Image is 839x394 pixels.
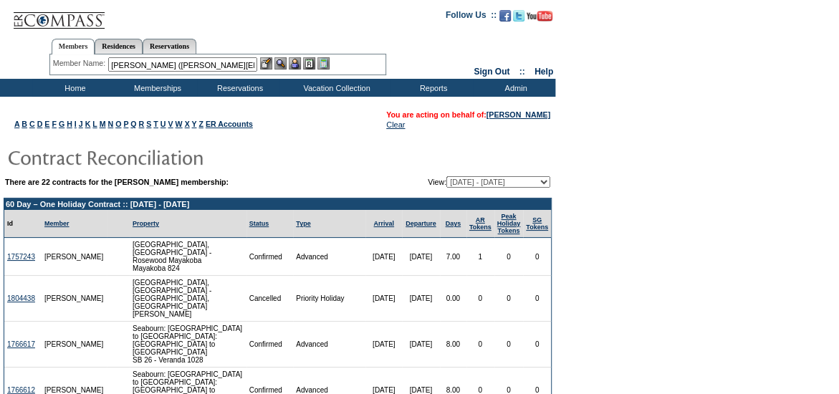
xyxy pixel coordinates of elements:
img: b_calculator.gif [317,57,330,69]
td: View: [358,176,550,188]
td: Home [32,79,115,97]
td: 1 [466,238,494,276]
a: ARTokens [469,216,492,231]
td: [GEOGRAPHIC_DATA], [GEOGRAPHIC_DATA] - Rosewood Mayakoba Mayakoba 824 [130,238,246,276]
td: 7.00 [440,238,466,276]
td: Reports [390,79,473,97]
a: Become our fan on Facebook [499,14,511,23]
a: Z [198,120,203,128]
a: P [123,120,128,128]
a: X [185,120,190,128]
a: Residences [95,39,143,54]
td: 0 [494,276,524,322]
a: L [92,120,97,128]
td: [PERSON_NAME] [42,238,107,276]
a: K [85,120,91,128]
td: 0 [494,238,524,276]
a: Status [249,220,269,227]
td: Confirmed [246,322,294,367]
a: Member [44,220,69,227]
td: Cancelled [246,276,294,322]
td: Reservations [197,79,279,97]
a: N [107,120,113,128]
a: J [79,120,83,128]
td: Confirmed [246,238,294,276]
a: R [139,120,145,128]
td: 0 [466,322,494,367]
td: 0.00 [440,276,466,322]
td: [DATE] [402,276,440,322]
a: Days [445,220,461,227]
a: S [146,120,151,128]
a: Type [296,220,310,227]
a: Y [191,120,196,128]
a: ER Accounts [206,120,253,128]
a: 1766617 [7,340,35,348]
td: Advanced [293,322,365,367]
a: V [168,120,173,128]
td: Follow Us :: [446,9,497,26]
b: There are 22 contracts for the [PERSON_NAME] membership: [5,178,229,186]
td: Vacation Collection [279,79,390,97]
td: [PERSON_NAME] [42,322,107,367]
td: [DATE] [365,322,401,367]
img: Impersonate [289,57,301,69]
a: Peak HolidayTokens [497,213,521,234]
a: F [52,120,57,128]
a: Reservations [143,39,196,54]
img: Reservations [303,57,315,69]
td: 60 Day – One Holiday Contract :: [DATE] - [DATE] [4,198,551,210]
img: Follow us on Twitter [513,10,524,21]
td: 8.00 [440,322,466,367]
a: Help [534,67,553,77]
a: M [100,120,106,128]
div: Member Name: [53,57,108,69]
td: Advanced [293,238,365,276]
a: G [59,120,64,128]
a: C [29,120,35,128]
td: Id [4,210,42,238]
a: Subscribe to our YouTube Channel [527,14,552,23]
a: [PERSON_NAME] [486,110,550,119]
td: 0 [523,238,551,276]
a: 1804438 [7,294,35,302]
td: Seabourn: [GEOGRAPHIC_DATA] to [GEOGRAPHIC_DATA]: [GEOGRAPHIC_DATA] to [GEOGRAPHIC_DATA] SB 26 - ... [130,322,246,367]
a: Property [133,220,159,227]
a: Follow us on Twitter [513,14,524,23]
td: Admin [473,79,555,97]
a: 1757243 [7,253,35,261]
span: :: [519,67,525,77]
a: D [37,120,43,128]
a: 1766612 [7,386,35,394]
a: B [21,120,27,128]
img: Subscribe to our YouTube Channel [527,11,552,21]
td: Memberships [115,79,197,97]
span: You are acting on behalf of: [386,110,550,119]
a: A [14,120,19,128]
td: [DATE] [365,276,401,322]
td: 0 [466,276,494,322]
a: Clear [386,120,405,129]
img: b_edit.gif [260,57,272,69]
td: 0 [523,322,551,367]
td: [PERSON_NAME] [42,276,107,322]
a: Arrival [373,220,394,227]
td: 0 [494,322,524,367]
img: View [274,57,287,69]
a: SGTokens [526,216,548,231]
a: Sign Out [474,67,509,77]
a: Q [130,120,136,128]
img: pgTtlContractReconciliation.gif [7,143,294,171]
a: O [115,120,121,128]
a: H [67,120,72,128]
a: Members [52,39,95,54]
a: E [44,120,49,128]
a: Departure [406,220,436,227]
td: [DATE] [365,238,401,276]
a: I [75,120,77,128]
td: 0 [523,276,551,322]
a: U [160,120,166,128]
a: T [153,120,158,128]
img: Become our fan on Facebook [499,10,511,21]
td: [GEOGRAPHIC_DATA], [GEOGRAPHIC_DATA] - [GEOGRAPHIC_DATA], [GEOGRAPHIC_DATA] [PERSON_NAME] [130,276,246,322]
